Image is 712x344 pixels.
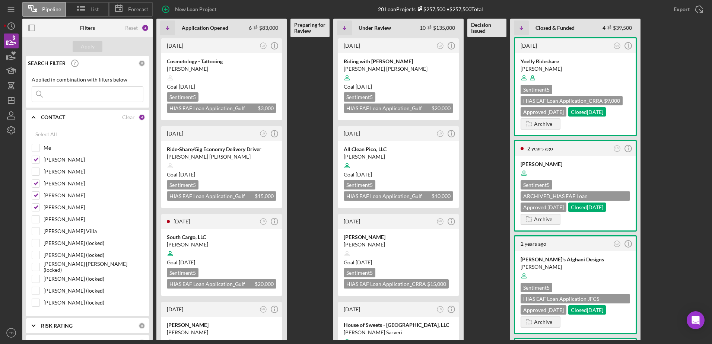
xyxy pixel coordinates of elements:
[435,217,445,227] button: NN
[615,44,619,47] text: NN
[344,279,449,289] div: HIAS EAF Loan Application_CRRA
[139,60,145,67] div: 0
[44,144,143,152] label: Me
[167,130,183,137] time: 2025-08-18 22:15
[521,241,546,247] time: 2023-09-16 18:17
[167,58,276,65] div: Cosmetology - Tattooing
[344,241,453,248] div: [PERSON_NAME]
[28,60,66,66] b: SEARCH FILTER
[568,107,606,117] div: Closed [DATE]
[344,130,360,137] time: 2025-08-14 17:53
[258,305,268,315] button: NN
[521,96,623,105] div: HIAS EAF Loan Application_CRRA $9,000
[167,83,195,90] span: Goal
[521,107,566,117] div: Approved [DATE]
[344,321,453,329] div: House of Sweets - [GEOGRAPHIC_DATA], LLC
[41,323,73,329] b: RISK RATING
[44,287,143,294] label: [PERSON_NAME] (locked)
[41,114,65,120] b: CONTACT
[416,6,445,12] div: $257,500
[167,103,276,113] div: HIAS EAF Loan Application_Gulf Coast JFCS
[471,22,503,34] b: Decision Issued
[527,145,553,152] time: 2023-09-21 21:02
[44,192,143,199] label: [PERSON_NAME]
[167,329,276,336] div: [PERSON_NAME]
[125,25,138,31] div: Reset
[160,125,283,209] a: [DATE]LGRide-Share/Gig Economy Delivery Driver[PERSON_NAME] [PERSON_NAME]Goal [DATE]Sentiment5HIA...
[432,193,451,199] span: $10,000
[534,316,552,328] div: Archive
[616,147,619,150] text: LG
[356,259,372,265] time: 10/12/2025
[521,214,560,225] button: Archive
[44,156,143,163] label: [PERSON_NAME]
[344,233,453,241] div: [PERSON_NAME]
[167,233,276,241] div: South Cargo, LLC
[344,92,375,102] div: Sentiment 5
[344,191,453,201] div: HIAS EAF Loan Application_Gulf Coast JFCS
[258,217,268,227] button: LG
[521,160,630,168] div: [PERSON_NAME]
[521,316,560,328] button: Archive
[378,6,483,12] div: 20 Loan Projects • $257,500 Total
[35,127,57,142] div: Select All
[344,218,360,224] time: 2025-08-13 16:56
[160,213,283,297] a: [DATE]LGSouth Cargo, LLC[PERSON_NAME]Goal [DATE]Sentiment5HIAS EAF Loan Application_Gulf Coast JF...
[420,25,455,31] div: 10 $135,000
[179,83,195,90] time: 10/27/2025
[666,2,708,17] button: Export
[258,129,268,139] button: LG
[167,92,198,102] div: Sentiment 5
[612,41,622,51] button: NN
[167,65,276,73] div: [PERSON_NAME]
[262,132,265,135] text: LG
[249,25,278,31] div: 6 $83,000
[32,77,143,83] div: Applied in combination with filters below
[167,146,276,153] div: Ride-Share/Gig Economy Delivery Driver
[258,105,274,111] span: $3,000
[435,129,445,139] button: LG
[534,214,552,225] div: Archive
[44,251,143,259] label: [PERSON_NAME] (locked)
[356,171,372,178] time: 09/25/2025
[167,153,276,160] div: [PERSON_NAME] [PERSON_NAME]
[175,2,216,17] div: New Loan Project
[521,118,560,130] button: Archive
[616,242,619,245] text: LG
[167,241,276,248] div: [PERSON_NAME]
[44,275,143,283] label: [PERSON_NAME] (locked)
[44,227,143,235] label: [PERSON_NAME] Villa
[337,37,460,121] a: [DATE]LGRiding with [PERSON_NAME][PERSON_NAME] [PERSON_NAME]Goal [DATE]Sentiment5HIAS EAF Loan Ap...
[139,322,145,329] div: 0
[255,193,274,199] span: $15,000
[612,144,622,154] button: LG
[344,329,453,336] div: [PERSON_NAME] Sarveri
[674,2,690,17] div: Export
[122,114,135,120] div: Clear
[44,299,143,306] label: [PERSON_NAME] (locked)
[80,25,95,31] b: Filters
[44,239,143,247] label: [PERSON_NAME] (locked)
[44,168,143,175] label: [PERSON_NAME]
[294,22,326,34] b: Preparing for Review
[344,268,375,277] div: Sentiment 5
[44,180,143,187] label: [PERSON_NAME]
[139,114,145,121] div: 4
[521,256,630,263] div: [PERSON_NAME]'s Afghani Designs
[73,41,102,52] button: Apply
[90,6,99,12] span: List
[167,180,198,189] div: Sentiment 5
[167,171,195,178] span: Goal
[344,180,375,189] div: Sentiment 5
[344,42,360,49] time: 2025-09-03 01:09
[182,25,228,31] b: Application Opened
[174,218,190,224] time: 2025-08-17 23:05
[521,191,630,201] div: ARCHIVED_HIAS EAF Loan Application_JFCS [GEOGRAPHIC_DATA] $15,000
[167,259,195,265] span: Goal
[521,294,630,303] div: HIAS EAF Loan Application JFCS- Cosigner $500
[160,37,283,121] a: [DATE]LGCosmetology - Tattooing[PERSON_NAME]Goal [DATE]Sentiment5HIAS EAF Loan Application_Gulf C...
[435,305,445,315] button: LG
[344,103,453,113] div: HIAS EAF Loan Application_Gulf Coast JFCS
[167,321,276,329] div: [PERSON_NAME]
[535,25,575,31] b: Closed & Funded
